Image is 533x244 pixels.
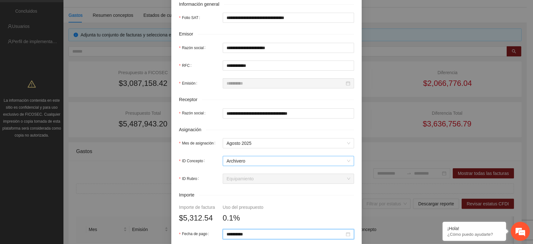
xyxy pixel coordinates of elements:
label: RFC: [179,61,194,71]
span: Estamos en línea. [37,85,88,149]
textarea: Escriba su mensaje y pulse “Intro” [3,173,121,195]
span: Asignación [179,126,206,133]
span: Agosto 2025 [227,138,350,148]
div: Uso del presupuesto [223,204,263,211]
span: 0.1% [223,212,240,224]
input: RFC: [223,61,354,71]
label: Emisión: [179,78,200,88]
input: Razón social: [223,43,354,53]
input: Fecha de pago: [227,231,345,238]
input: Emisión: [227,80,345,87]
label: ID Concepto: [179,156,207,166]
label: Folio SAT: [179,13,203,23]
div: Chatee con nosotros ahora [33,32,107,41]
label: Mes de asignación: [179,138,218,148]
span: Archivero [227,156,350,166]
div: Minimizar ventana de chat en vivo [104,3,119,18]
div: ¡Hola! [447,226,501,231]
label: Razón social: [179,43,208,53]
span: $5,312.54 [179,212,213,224]
span: Información general [179,1,224,8]
input: Folio SAT: [223,13,354,23]
p: ¿Cómo puedo ayudarte? [447,232,501,237]
input: Razón social: [223,108,354,119]
label: ID Rubro: [179,174,201,184]
span: Receptor [179,96,202,103]
label: Razón social: [179,108,208,119]
span: Importe [179,191,199,199]
span: Emisor [179,30,198,38]
span: Equipamiento [227,174,350,183]
div: Importe de factura [179,204,215,211]
label: Fecha de pago: [179,229,212,239]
